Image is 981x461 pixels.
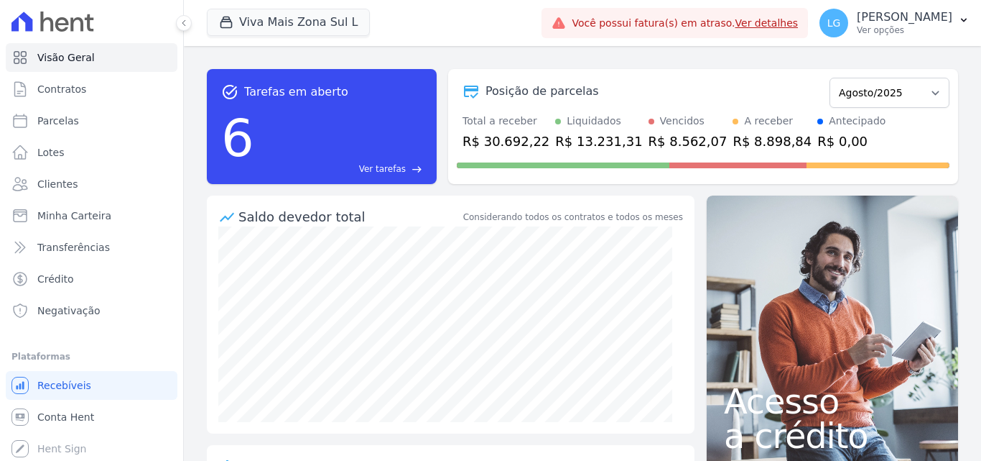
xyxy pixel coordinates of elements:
span: Lotes [37,145,65,160]
div: Vencidos [660,114,705,129]
div: Liquidados [567,114,621,129]
a: Clientes [6,170,177,198]
div: 6 [221,101,254,175]
span: Contratos [37,82,86,96]
div: R$ 0,00 [817,132,885,151]
a: Ver detalhes [735,17,799,29]
div: R$ 13.231,31 [555,132,642,151]
span: LG [827,18,841,28]
button: LG [PERSON_NAME] Ver opções [808,3,981,43]
a: Crédito [6,265,177,293]
div: R$ 30.692,22 [462,132,549,151]
span: Transferências [37,240,110,255]
span: Minha Carteira [37,209,111,223]
a: Recebíveis [6,371,177,400]
span: Crédito [37,272,74,286]
span: Negativação [37,303,101,318]
span: task_alt [221,83,238,101]
a: Conta Hent [6,403,177,432]
a: Lotes [6,138,177,167]
span: Acesso [724,384,941,419]
span: Recebíveis [37,378,91,393]
div: Posição de parcelas [485,83,599,100]
span: Conta Hent [37,410,94,424]
span: Parcelas [37,114,79,128]
p: [PERSON_NAME] [857,10,952,24]
span: Visão Geral [37,50,95,65]
div: R$ 8.898,84 [733,132,812,151]
div: Total a receber [462,114,549,129]
p: Ver opções [857,24,952,36]
span: Tarefas em aberto [244,83,348,101]
a: Transferências [6,233,177,262]
span: Você possui fatura(s) em atraso. [572,16,798,31]
span: Clientes [37,177,78,191]
div: Considerando todos os contratos e todos os meses [463,211,683,224]
a: Visão Geral [6,43,177,72]
div: Antecipado [829,114,885,129]
span: a crédito [724,419,941,453]
a: Negativação [6,296,177,325]
span: Ver tarefas [359,163,406,175]
div: Saldo devedor total [238,207,460,227]
a: Minha Carteira [6,201,177,230]
div: R$ 8.562,07 [648,132,727,151]
a: Contratos [6,75,177,104]
div: A receber [744,114,793,129]
div: Plataformas [11,348,172,365]
a: Parcelas [6,106,177,135]
span: east [412,164,422,175]
a: Ver tarefas east [260,163,422,175]
button: Viva Mais Zona Sul L [207,9,370,36]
